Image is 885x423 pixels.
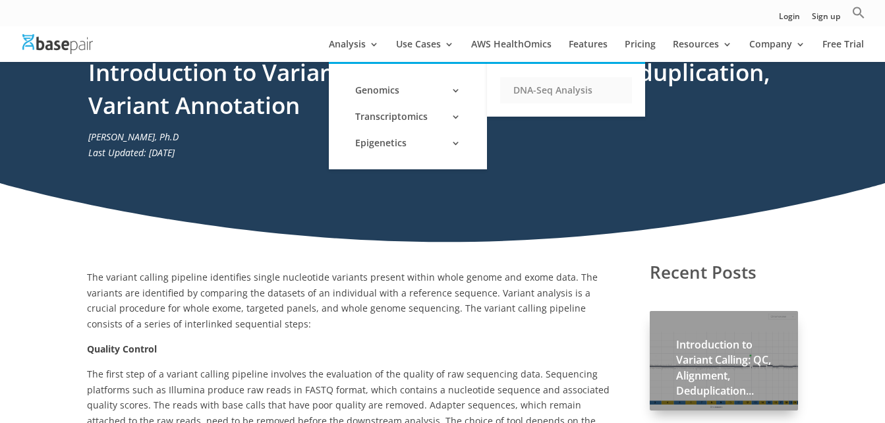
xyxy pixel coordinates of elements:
h1: Recent Posts [650,260,798,292]
a: Transcriptomics [342,103,474,130]
a: Login [779,13,800,26]
a: Analysis [329,40,379,62]
a: Features [569,40,608,62]
a: Search Icon Link [852,6,865,26]
a: AWS HealthOmics [471,40,552,62]
a: Sign up [812,13,840,26]
a: DNA-Seq Analysis [500,77,632,103]
a: Company [749,40,805,62]
a: Resources [673,40,732,62]
em: Last Updated: [DATE] [88,146,175,159]
a: Free Trial [822,40,864,62]
a: Genomics [342,77,474,103]
span: The variant calling pipeline identifies single nucleotide variants present within whole genome an... [87,271,598,330]
a: Pricing [625,40,656,62]
a: Epigenetics [342,130,474,156]
a: Use Cases [396,40,454,62]
svg: Search [852,6,865,19]
h1: Introduction to Variant Calling: QC, Alignment, Deduplication, Variant Annotation [88,56,796,130]
em: [PERSON_NAME], Ph.D [88,130,179,143]
h2: Introduction to Variant Calling: QC, Alignment, Deduplication... [676,337,772,405]
b: Quality Control [87,343,157,355]
img: Basepair [22,34,93,53]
